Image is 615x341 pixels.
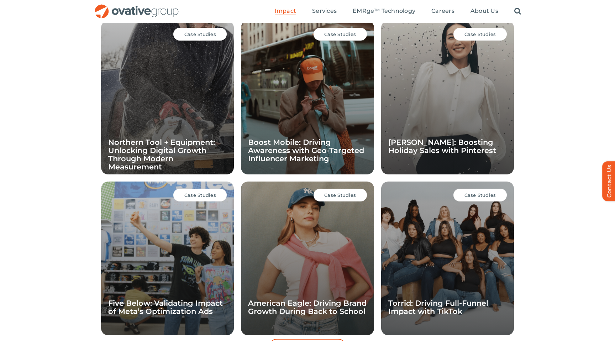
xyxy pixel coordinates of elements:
[108,138,215,171] a: Northern Tool + Equipment: Unlocking Digital Growth Through Modern Measurement
[312,7,337,15] a: Services
[248,138,364,163] a: Boost Mobile: Driving Awareness with Geo-Targeted Influencer Marketing
[514,7,521,15] a: Search
[108,299,223,316] a: Five Below: Validating Impact of Meta’s Optimization Ads
[471,7,498,15] a: About Us
[275,7,296,15] a: Impact
[431,7,454,15] a: Careers
[248,299,367,316] a: American Eagle: Driving Brand Growth During Back to School
[388,299,488,316] a: Torrid: Driving Full-Funnel Impact with TikTok
[94,4,179,10] a: OG_Full_horizontal_RGB
[388,138,496,155] a: [PERSON_NAME]: Boosting Holiday Sales with Pinterest
[353,7,415,15] a: EMRge™ Technology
